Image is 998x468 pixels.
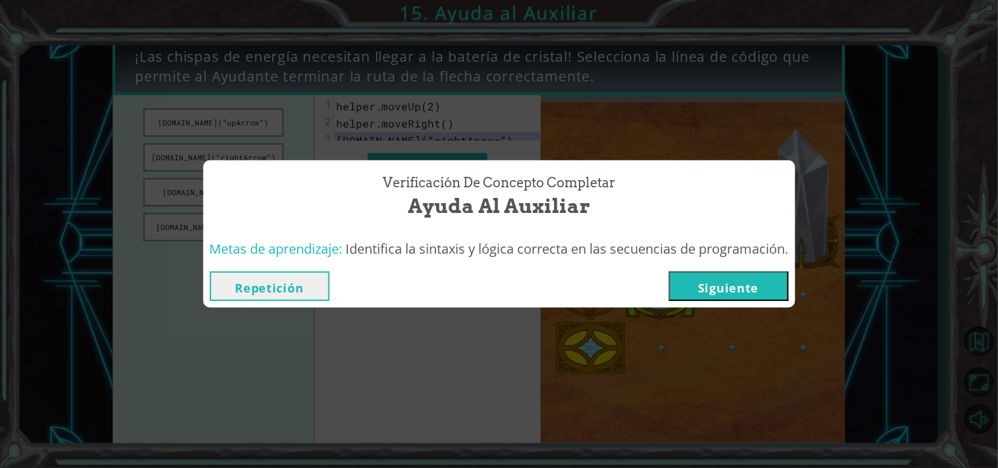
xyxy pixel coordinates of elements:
span: Ayuda al Auxiliar [408,192,590,220]
button: Repetición [210,271,330,301]
span: Identifica la sintaxis y lógica correcta en las secuencias de programación. [346,240,789,258]
button: Siguiente [669,271,789,301]
span: Metas de aprendizaje: [210,240,343,258]
span: Verificación de Concepto Completar [383,174,615,193]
